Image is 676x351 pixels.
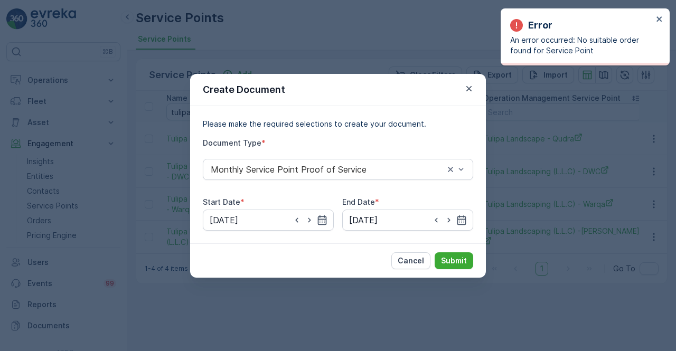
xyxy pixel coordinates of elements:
[441,255,467,266] p: Submit
[203,82,285,97] p: Create Document
[656,15,663,25] button: close
[342,210,473,231] input: dd/mm/yyyy
[435,252,473,269] button: Submit
[510,35,653,56] p: An error occurred: No suitable order found for Service Point
[203,197,240,206] label: Start Date
[203,119,473,129] p: Please make the required selections to create your document.
[398,255,424,266] p: Cancel
[203,210,334,231] input: dd/mm/yyyy
[203,138,261,147] label: Document Type
[528,18,552,33] p: Error
[391,252,430,269] button: Cancel
[342,197,375,206] label: End Date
